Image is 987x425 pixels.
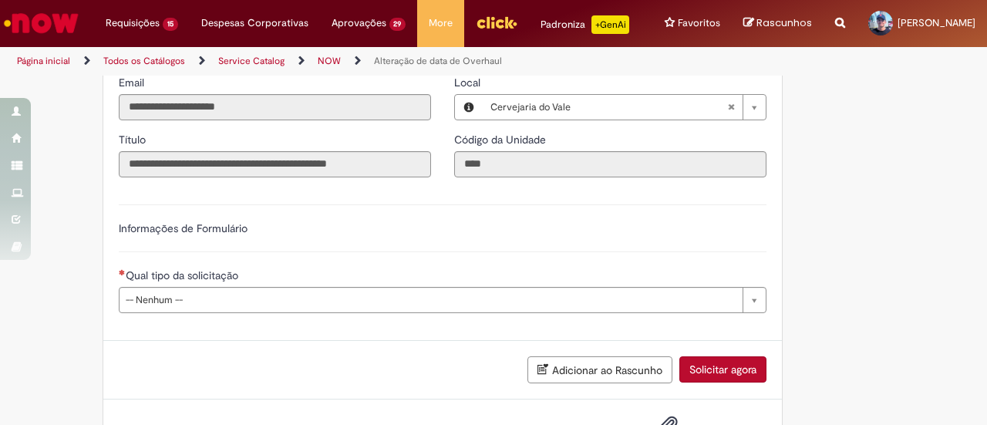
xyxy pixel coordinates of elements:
[119,151,431,177] input: Título
[898,16,975,29] span: [PERSON_NAME]
[374,55,502,67] a: Alteração de data de Overhaul
[678,15,720,31] span: Favoritos
[756,15,812,30] span: Rascunhos
[527,356,672,383] button: Adicionar ao Rascunho
[126,288,735,312] span: -- Nenhum --
[218,55,285,67] a: Service Catalog
[103,55,185,67] a: Todos os Catálogos
[119,269,126,275] span: Necessários
[119,94,431,120] input: Email
[483,95,766,120] a: Cervejaria do ValeLimpar campo Local
[541,15,629,34] div: Padroniza
[389,18,406,31] span: 29
[2,8,81,39] img: ServiceNow
[106,15,160,31] span: Requisições
[429,15,453,31] span: More
[591,15,629,34] p: +GenAi
[201,15,308,31] span: Despesas Corporativas
[318,55,341,67] a: NOW
[455,95,483,120] button: Local, Visualizar este registro Cervejaria do Vale
[119,132,149,147] label: Somente leitura - Título
[119,75,147,90] label: Somente leitura - Email
[126,268,241,282] span: Qual tipo da solicitação
[17,55,70,67] a: Página inicial
[163,18,178,31] span: 15
[119,221,248,235] label: Informações de Formulário
[679,356,766,383] button: Solicitar agora
[743,16,812,31] a: Rascunhos
[454,132,549,147] label: Somente leitura - Código da Unidade
[119,76,147,89] span: Somente leitura - Email
[454,76,483,89] span: Local
[119,133,149,147] span: Somente leitura - Título
[490,95,727,120] span: Cervejaria do Vale
[12,47,646,76] ul: Trilhas de página
[476,11,517,34] img: click_logo_yellow_360x200.png
[719,95,743,120] abbr: Limpar campo Local
[332,15,386,31] span: Aprovações
[454,133,549,147] span: Somente leitura - Código da Unidade
[454,151,766,177] input: Código da Unidade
